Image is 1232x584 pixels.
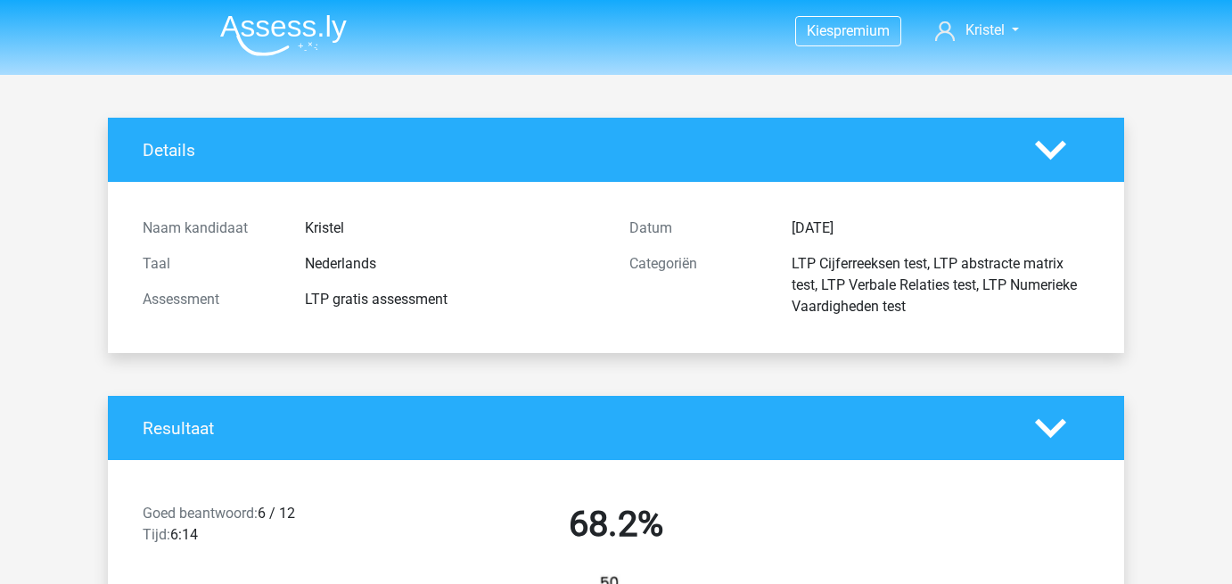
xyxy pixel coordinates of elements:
[143,505,258,522] span: Goed beantwoord:
[292,289,616,310] div: LTP gratis assessment
[143,526,170,543] span: Tijd:
[965,21,1005,38] span: Kristel
[386,503,846,546] h2: 68.2%
[129,253,292,275] div: Taal
[292,218,616,239] div: Kristel
[834,22,890,39] span: premium
[292,253,616,275] div: Nederlands
[807,22,834,39] span: Kies
[129,218,292,239] div: Naam kandidaat
[143,418,1008,439] h4: Resultaat
[616,218,778,239] div: Datum
[778,253,1103,317] div: LTP Cijferreeksen test, LTP abstracte matrix test, LTP Verbale Relaties test, LTP Numerieke Vaard...
[616,253,778,317] div: Categoriën
[928,20,1026,41] a: Kristel
[143,140,1008,160] h4: Details
[129,503,373,553] div: 6 / 12 6:14
[778,218,1103,239] div: [DATE]
[220,14,347,56] img: Assessly
[796,19,900,43] a: Kiespremium
[129,289,292,310] div: Assessment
